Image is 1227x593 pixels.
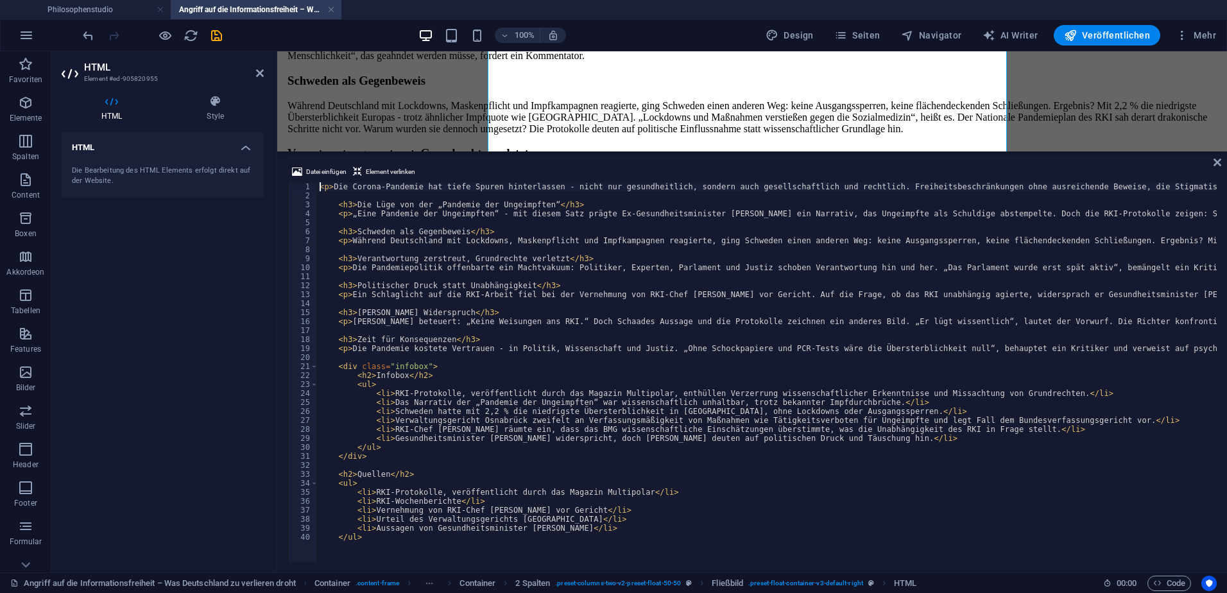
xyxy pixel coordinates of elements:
i: Bei Größenänderung Zoomstufe automatisch an das gewählte Gerät anpassen. [547,30,559,41]
a: Klick, um Auswahl aufzuheben. Doppelklick öffnet Seitenverwaltung [10,576,296,591]
i: Dieses Element ist ein anpassbares Preset [868,580,874,587]
span: 00 00 [1117,576,1137,591]
div: 13 [288,290,318,299]
span: Code [1153,576,1185,591]
div: 39 [288,524,318,533]
button: Navigator [896,25,967,46]
span: : [1126,578,1128,588]
button: Datei einfügen [290,164,348,180]
p: Formular [10,537,42,547]
div: 15 [288,308,318,317]
i: Rückgängig: Bild ändern (Strg+Z) [81,28,96,43]
button: Code [1147,576,1191,591]
span: Veröffentlichen [1064,29,1150,42]
span: Seiten [834,29,880,42]
div: 4 [288,209,318,218]
span: Element verlinken [366,164,415,180]
span: Klick zum Auswählen. Doppelklick zum Bearbeiten [314,576,350,591]
div: 14 [288,299,318,308]
div: 27 [288,416,318,425]
h4: Angriff auf die Informationsfreiheit – Was Deutschland zu verlieren droht [171,3,341,17]
button: Design [760,25,819,46]
div: 35 [288,488,318,497]
button: save [209,28,224,43]
div: 17 [288,326,318,335]
button: Seiten [829,25,886,46]
button: Veröffentlichen [1054,25,1160,46]
span: Design [766,29,814,42]
span: Klick zum Auswählen. Doppelklick zum Bearbeiten [712,576,743,591]
div: 30 [288,443,318,452]
div: Die Bearbeitung des HTML Elements erfolgt direkt auf der Website. [72,166,253,187]
div: 7 [288,236,318,245]
div: 26 [288,407,318,416]
span: Mehr [1176,29,1216,42]
div: 10 [288,263,318,272]
p: Slider [16,421,36,431]
h3: Element #ed-905820955 [84,73,238,85]
div: 32 [288,461,318,470]
button: Mehr [1171,25,1221,46]
div: 9 [288,254,318,263]
i: Save (Ctrl+S) [209,28,224,43]
button: Usercentrics [1201,576,1217,591]
div: 28 [288,425,318,434]
div: 36 [288,497,318,506]
div: 6 [288,227,318,236]
p: Akkordeon [6,267,44,277]
i: Dieses Element ist ein anpassbares Preset [686,580,692,587]
span: Datei einfügen [306,164,347,180]
h6: 100% [514,28,535,43]
div: 38 [288,515,318,524]
div: 34 [288,479,318,488]
div: 18 [288,335,318,344]
button: 100% [495,28,540,43]
div: 25 [288,398,318,407]
span: Navigator [901,29,962,42]
div: 11 [288,272,318,281]
div: 31 [288,452,318,461]
i: Seite neu laden [184,28,198,43]
div: 24 [288,389,318,398]
div: 3 [288,200,318,209]
p: Content [12,190,40,200]
p: Boxen [15,228,37,239]
h4: Style [167,95,264,122]
div: 1 [288,182,318,191]
div: 8 [288,245,318,254]
h4: HTML [62,95,167,122]
div: 5 [288,218,318,227]
p: Bilder [16,382,36,393]
div: 21 [288,362,318,371]
div: 2 [288,191,318,200]
span: . content-frame [356,576,399,591]
button: AI Writer [977,25,1043,46]
div: 23 [288,380,318,389]
div: 29 [288,434,318,443]
span: . preset-float-container-v3-default-right [748,576,863,591]
button: reload [183,28,198,43]
div: 40 [288,533,318,542]
div: 19 [288,344,318,353]
h6: Session-Zeit [1103,576,1137,591]
h4: HTML [62,132,264,155]
div: 20 [288,353,318,362]
span: Klick zum Auswählen. Doppelklick zum Bearbeiten [894,576,916,591]
div: 22 [288,371,318,380]
p: Spalten [12,151,39,162]
span: Klick zum Auswählen. Doppelklick zum Bearbeiten [459,576,495,591]
h2: HTML [84,62,264,73]
div: 16 [288,317,318,326]
p: Footer [14,498,37,508]
div: 33 [288,470,318,479]
button: Klicke hier, um den Vorschau-Modus zu verlassen [157,28,173,43]
div: 12 [288,281,318,290]
p: Elemente [10,113,42,123]
span: . preset-columns-two-v2-preset-float-50-50 [555,576,681,591]
button: Element verlinken [351,164,417,180]
nav: breadcrumb [314,576,917,591]
div: 37 [288,506,318,515]
p: Tabellen [11,305,40,316]
p: Features [10,344,41,354]
span: Klick zum Auswählen. Doppelklick zum Bearbeiten [515,576,550,591]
